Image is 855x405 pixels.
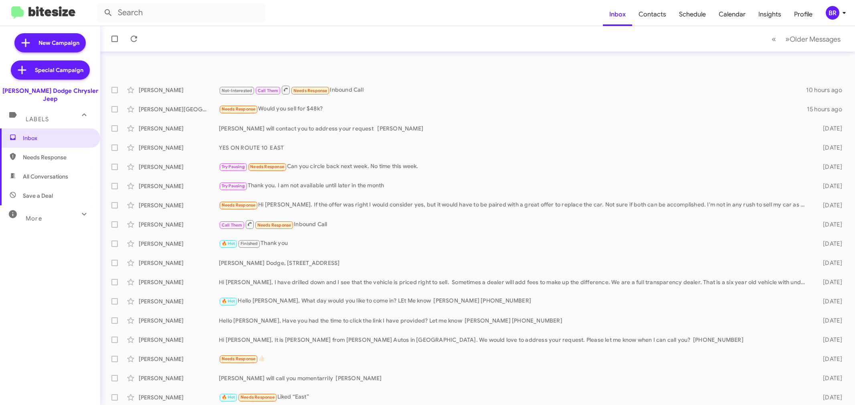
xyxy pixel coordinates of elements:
[219,239,809,248] div: Thank you
[11,60,90,80] a: Special Campaign
[139,163,219,171] div: [PERSON_NAME]
[257,223,291,228] span: Needs Response
[219,393,809,402] div: Liked “East”
[219,124,809,132] div: [PERSON_NAME] will contact you to address your request [PERSON_NAME]
[809,144,849,152] div: [DATE]
[26,215,42,222] span: More
[139,105,219,113] div: [PERSON_NAME][GEOGRAPHIC_DATA]
[241,395,275,400] span: Needs Response
[139,317,219,325] div: [PERSON_NAME]
[790,35,841,44] span: Older Messages
[632,3,673,26] a: Contacts
[819,6,846,20] button: BR
[222,241,235,246] span: 🔥 Hot
[38,39,79,47] span: New Campaign
[780,31,845,47] button: Next
[772,34,776,44] span: «
[219,259,809,267] div: [PERSON_NAME] Dodge, [STREET_ADDRESS]
[809,317,849,325] div: [DATE]
[222,183,245,188] span: Try Pausing
[809,297,849,305] div: [DATE]
[219,297,809,306] div: Hello [PERSON_NAME], What day would you like to come in? LEt Me know [PERSON_NAME] [PHONE_NUMBER]
[809,278,849,286] div: [DATE]
[23,192,53,200] span: Save a Deal
[222,106,256,112] span: Needs Response
[826,6,839,20] div: BR
[809,221,849,229] div: [DATE]
[809,201,849,209] div: [DATE]
[139,201,219,209] div: [PERSON_NAME]
[219,336,809,344] div: Hi [PERSON_NAME], It is [PERSON_NAME] from [PERSON_NAME] Autos in [GEOGRAPHIC_DATA]. We would lov...
[258,88,279,93] span: Call Them
[219,104,807,114] div: Would you sell for $48k?
[222,299,235,304] span: 🔥 Hot
[139,355,219,363] div: [PERSON_NAME]
[673,3,712,26] a: Schedule
[139,297,219,305] div: [PERSON_NAME]
[785,34,790,44] span: »
[809,182,849,190] div: [DATE]
[219,181,809,190] div: Thank you. I am not available until later in the month
[293,88,327,93] span: Needs Response
[219,219,809,229] div: Inbound Call
[219,278,809,286] div: Hi [PERSON_NAME], I have drilled down and I see that the vehicle is priced right to sell. Sometim...
[809,355,849,363] div: [DATE]
[222,395,235,400] span: 🔥 Hot
[809,240,849,248] div: [DATE]
[767,31,781,47] button: Previous
[14,33,86,52] a: New Campaign
[222,164,245,169] span: Try Pausing
[767,31,845,47] nav: Page navigation example
[139,393,219,401] div: [PERSON_NAME]
[788,3,819,26] a: Profile
[23,153,91,161] span: Needs Response
[23,172,68,180] span: All Conversations
[222,202,256,208] span: Needs Response
[219,317,809,325] div: Hello [PERSON_NAME], Have you had the time to click the link I have provided? Let me know [PERSON...
[139,86,219,94] div: [PERSON_NAME]
[807,105,849,113] div: 15 hours ago
[219,354,809,363] div: 👍🏻
[219,144,809,152] div: YES ON ROUTE 10 EAST
[809,259,849,267] div: [DATE]
[139,259,219,267] div: [PERSON_NAME]
[23,134,91,142] span: Inbox
[139,144,219,152] div: [PERSON_NAME]
[222,88,253,93] span: Not-Interested
[139,336,219,344] div: [PERSON_NAME]
[139,221,219,229] div: [PERSON_NAME]
[35,66,83,74] span: Special Campaign
[26,116,49,123] span: Labels
[809,124,849,132] div: [DATE]
[139,278,219,286] div: [PERSON_NAME]
[139,240,219,248] div: [PERSON_NAME]
[222,356,256,361] span: Needs Response
[139,374,219,382] div: [PERSON_NAME]
[250,164,284,169] span: Needs Response
[97,3,265,22] input: Search
[603,3,632,26] a: Inbox
[222,223,243,228] span: Call Them
[712,3,752,26] a: Calendar
[219,162,809,171] div: Can you circle back next week. No time this week.
[809,374,849,382] div: [DATE]
[219,374,809,382] div: [PERSON_NAME] will call you momentarrily [PERSON_NAME]
[809,393,849,401] div: [DATE]
[809,163,849,171] div: [DATE]
[241,241,258,246] span: Finished
[139,182,219,190] div: [PERSON_NAME]
[806,86,849,94] div: 10 hours ago
[219,200,809,210] div: Hi [PERSON_NAME]. If the offer was right I would consider yes, but it would have to be paired wit...
[809,336,849,344] div: [DATE]
[139,124,219,132] div: [PERSON_NAME]
[219,85,806,95] div: Inbound Call
[752,3,788,26] a: Insights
